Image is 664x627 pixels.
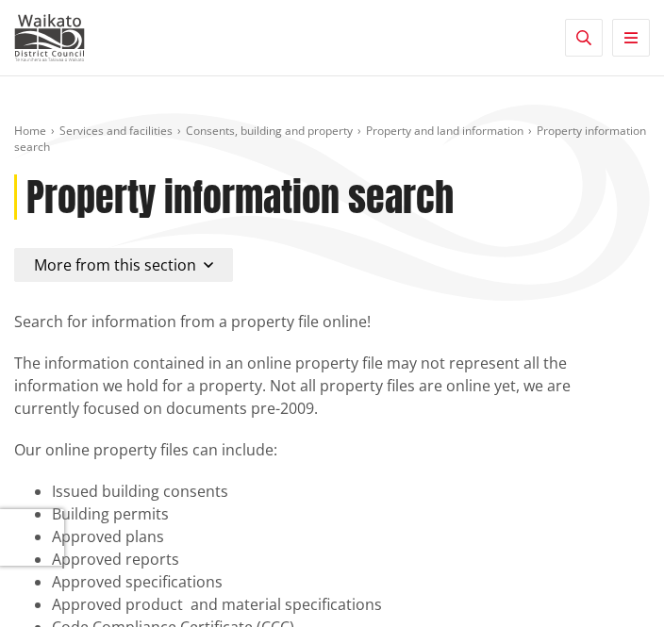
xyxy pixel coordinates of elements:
[52,570,650,593] li: Approved specifications
[186,123,353,139] a: Consents, building and property
[26,174,454,220] h1: Property information search
[14,352,650,420] p: The information contained in an online property file may not represent all the information we hol...
[14,123,46,139] a: Home
[52,480,650,503] li: Issued building consents
[14,310,650,333] p: Search for information from a property file online!
[14,124,650,156] nav: breadcrumb
[52,593,650,616] li: Approved product and material specifications
[52,525,650,548] li: Approved plans
[14,439,277,460] span: Our online property files can include:
[52,548,650,570] li: Approved reports
[34,255,196,275] span: More from this section
[52,503,650,525] li: Building permits
[14,14,85,61] img: Waikato District Council - Te Kaunihera aa Takiwaa o Waikato
[14,123,646,155] span: Property information search
[366,123,523,139] a: Property and land information
[59,123,173,139] a: Services and facilities
[14,248,233,282] button: More from this section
